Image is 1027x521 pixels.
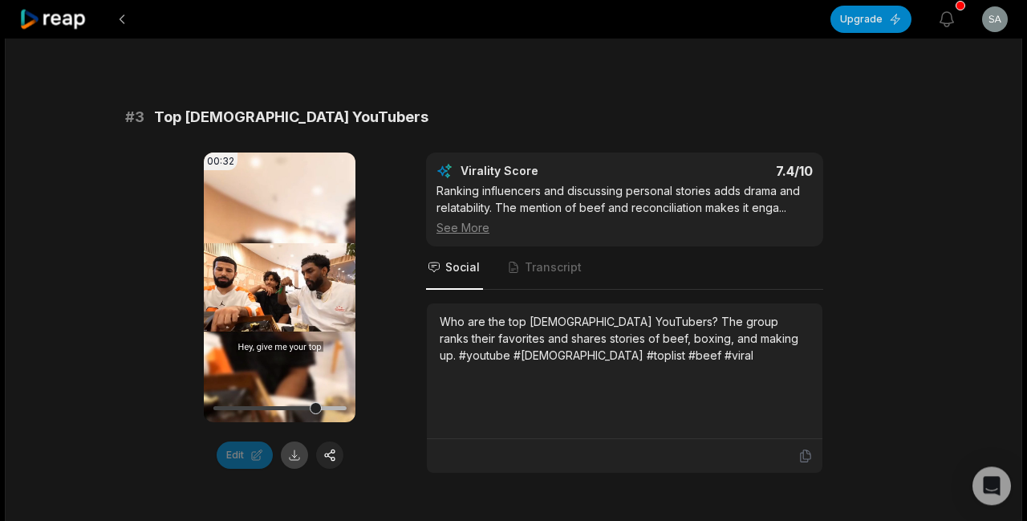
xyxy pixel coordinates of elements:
[436,219,813,236] div: See More
[525,259,582,275] span: Transcript
[154,106,428,128] span: Top [DEMOGRAPHIC_DATA] YouTubers
[445,259,480,275] span: Social
[436,182,813,236] div: Ranking influencers and discussing personal stories adds drama and relatability. The mention of b...
[125,106,144,128] span: # 3
[830,6,911,33] button: Upgrade
[641,163,814,179] div: 7.4 /10
[426,246,823,290] nav: Tabs
[204,153,355,422] video: Your browser does not support mp4 format.
[972,466,1011,505] div: Open Intercom Messenger
[217,442,273,469] button: Edit
[461,163,633,179] div: Virality Score
[440,313,810,364] div: Who are the top [DEMOGRAPHIC_DATA] YouTubers? The group ranks their favorites and shares stories ...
